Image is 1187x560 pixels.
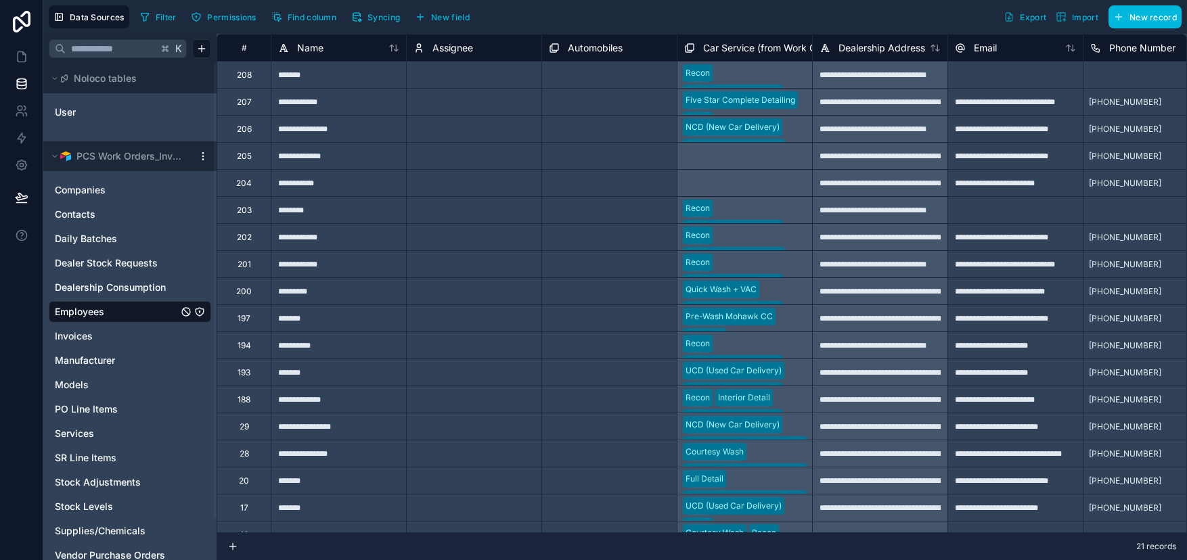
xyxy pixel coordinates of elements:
div: 201 [238,259,251,270]
span: Stock Adjustments [55,475,141,489]
a: Permissions [186,7,266,27]
span: Import [1072,12,1098,22]
div: Supplies/Chemicals [49,520,211,542]
span: Find column [288,12,336,22]
span: [PHONE_NUMBER] [1089,394,1161,405]
div: Stock Levels [49,496,211,517]
a: New record [1103,5,1182,28]
span: Services [55,427,94,440]
div: 16 [240,530,248,540]
span: [PHONE_NUMBER] [1089,313,1161,324]
span: SR Line Items [55,451,116,465]
span: [PHONE_NUMBER] [1089,475,1161,486]
div: PO Line Items [49,398,211,420]
button: Find column [267,7,341,27]
div: 207 [237,97,252,108]
button: Noloco tables [49,69,203,88]
span: Automobiles [568,41,623,55]
div: 193 [238,367,250,378]
a: User [55,106,164,119]
span: [PHONE_NUMBER] [1089,97,1161,108]
a: Syncing [346,7,410,27]
span: [PHONE_NUMBER] [1089,259,1161,270]
span: [PHONE_NUMBER] [1089,151,1161,162]
span: Invoices [55,329,93,343]
div: 205 [237,151,252,162]
button: Airtable LogoPCS Work Orders_Invoicing [49,147,192,166]
span: Dealership Consumption [55,281,166,294]
button: Permissions [186,7,261,27]
div: 194 [238,340,251,351]
a: PO Line Items [55,402,178,416]
span: User [55,106,76,119]
span: [PHONE_NUMBER] [1089,232,1161,243]
a: Stock Levels [55,500,178,513]
div: Contacts [49,204,211,225]
span: [PHONE_NUMBER] [1089,340,1161,351]
a: Companies [55,183,178,197]
div: 204 [236,178,252,189]
div: Companies [49,179,211,201]
span: Name [297,41,323,55]
span: Syncing [367,12,400,22]
span: [PHONE_NUMBER] [1089,448,1161,459]
span: Manufacturer [55,354,115,367]
span: [PHONE_NUMBER] [1089,367,1161,378]
span: [PHONE_NUMBER] [1089,124,1161,135]
div: 29 [240,421,249,432]
div: Services [49,423,211,444]
a: Employees [55,305,178,319]
div: Stock Adjustments [49,471,211,493]
a: Stock Adjustments [55,475,178,489]
a: Models [55,378,178,392]
div: 203 [237,205,252,216]
div: 20 [239,475,249,486]
span: Companies [55,183,106,197]
img: Airtable Logo [60,151,71,162]
span: Dealership Address [838,41,925,55]
span: Daily Batches [55,232,117,246]
a: Manufacturer [55,354,178,367]
button: Data Sources [49,5,129,28]
a: Services [55,427,178,440]
span: Stock Levels [55,500,113,513]
div: 17 [240,503,248,513]
button: New record [1108,5,1182,28]
span: [PHONE_NUMBER] [1089,421,1161,432]
span: Dealer Stock Requests [55,256,158,270]
span: Assignee [432,41,473,55]
div: Models [49,374,211,396]
button: New field [410,7,474,27]
button: Syncing [346,7,405,27]
div: 188 [238,394,250,405]
div: 197 [238,313,250,324]
a: Dealer Stock Requests [55,256,178,270]
button: Filter [135,7,181,27]
span: New record [1129,12,1177,22]
span: PCS Work Orders_Invoicing [76,149,186,163]
div: # [227,43,261,53]
span: Employees [55,305,104,319]
span: Contacts [55,208,95,221]
a: Dealership Consumption [55,281,178,294]
a: Supplies/Chemicals [55,524,178,538]
span: K [174,44,183,53]
a: Invoices [55,329,178,343]
span: Supplies/Chemicals [55,524,145,538]
div: 28 [240,448,249,459]
div: 206 [237,124,252,135]
span: Permissions [207,12,256,22]
div: User [49,101,211,123]
div: Dealer Stock Requests [49,252,211,274]
span: New field [431,12,470,22]
a: Daily Batches [55,232,178,246]
span: Noloco tables [74,72,137,85]
button: Export [999,5,1051,28]
a: Contacts [55,208,178,221]
span: Export [1020,12,1046,22]
div: Invoices [49,325,211,347]
div: 202 [237,232,252,243]
div: Dealership Consumption [49,277,211,298]
span: Filter [156,12,177,22]
span: Car Service (from Work Orders) [703,41,843,55]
